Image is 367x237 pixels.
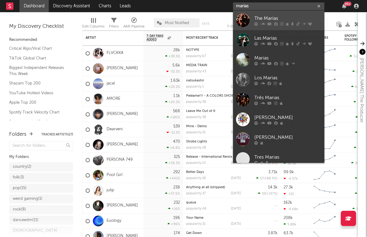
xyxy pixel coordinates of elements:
[186,177,206,180] div: popularity: 18
[186,125,207,128] a: Mine - Demo
[13,185,26,192] div: pop ( 15 )
[311,183,338,198] svg: Chart title
[167,131,180,135] div: -13.3 %
[186,216,203,220] a: Your Name
[82,23,104,30] div: Edit Columns
[186,155,241,159] div: Release - International Remix
[186,192,206,195] div: popularity: 37
[311,46,338,61] svg: Chart title
[256,176,277,180] div: ( )
[233,2,324,10] input: Search for artists
[146,34,166,41] span: 7-Day Fans Added
[168,222,180,226] div: +96 %
[344,34,366,41] div: Spotify Followers
[173,94,180,98] div: 1.1k
[311,137,338,153] svg: Chart title
[186,64,241,67] div: MEDIA TRAIN
[354,55,362,58] span: 5.22k
[311,214,338,229] svg: Chart title
[86,36,131,40] div: Artist
[231,222,241,226] div: [DATE]
[173,216,180,220] div: 196
[186,140,207,143] a: Strobe Lights
[233,70,324,90] a: Los Marias
[186,48,199,52] a: NOTYPE
[231,207,241,210] div: [DATE]
[186,207,206,210] div: popularity: 48
[41,133,73,136] button: Tracked Artists(27)
[173,48,180,52] div: 28k
[186,55,206,58] div: popularity: 67
[173,140,180,144] div: 470
[173,170,180,174] div: 292
[186,161,206,165] div: popularity: 13
[233,30,324,50] a: Las Marías
[262,192,266,196] span: 33
[233,10,324,30] a: The Marías
[231,161,241,165] div: [DATE]
[231,116,241,119] div: [DATE]
[186,232,202,235] a: Get Down
[173,109,180,113] div: 568
[13,163,31,171] div: country ( 2 )
[202,22,210,25] button: Save
[254,15,321,22] div: The Marías
[186,110,215,113] a: Leave Me Out of It
[268,185,277,189] div: 14.3k
[107,218,121,224] a: Euology
[311,198,338,214] svg: Chart title
[107,188,114,193] a: julip
[284,216,293,220] div: 208k
[186,201,196,204] a: queue
[231,70,241,73] div: [DATE]
[166,176,180,180] div: +441 %
[311,61,338,76] svg: Chart title
[9,173,73,182] a: folk(3)
[9,205,73,214] a: rock(8)
[311,122,338,137] svg: Chart title
[123,23,145,30] div: A&R Pipeline
[13,217,38,224] div: danceedm ( 11 )
[174,155,180,159] div: 325
[9,118,67,125] a: Recommended For You
[264,177,277,180] span: +88.9 %
[171,79,180,83] div: 1.63k
[9,184,73,193] a: pop(15)
[107,112,138,117] a: [PERSON_NAME]
[165,161,180,165] div: +59.3 %
[284,177,298,181] div: -4.07k
[227,15,273,33] div: 7-Day Fans Added (7-Day Fans Added)
[174,201,180,205] div: 232
[165,100,180,104] div: +24.2 %
[107,127,123,132] a: Dearveni
[186,94,234,98] a: Peléame!!! - A COLORS SHOW
[186,64,207,67] a: MEDIA TRAIN
[284,170,294,174] div: 99.9k
[166,70,180,74] div: -32.3 %
[231,85,241,88] div: [DATE]
[186,146,206,149] div: popularity: 28
[107,51,123,56] a: FLVCKKA
[186,201,241,204] div: queue
[268,231,277,235] div: 3.87k
[9,90,67,96] a: YouTube Hottest Videos
[186,232,241,235] div: Get Down
[258,192,277,196] div: ( )
[167,146,180,150] div: +8.8 %
[233,129,324,149] a: [PERSON_NAME]
[233,90,324,110] a: Três Marias
[186,110,241,113] div: Leave Me Out of It
[254,74,321,81] div: Los Marias
[186,70,206,73] div: popularity: 43
[231,177,241,180] div: [DATE]
[186,155,232,159] a: Release - International Remix
[256,161,277,165] div: ( )
[254,94,321,101] div: Três Marias
[9,142,73,150] input: Search for folders...
[123,15,145,33] div: A&R Pipeline
[186,36,232,40] div: Most Recent Track
[186,116,206,119] div: popularity: 38
[107,81,115,86] a: jacal
[284,231,293,235] div: 63.7k
[254,34,321,42] div: Las Marías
